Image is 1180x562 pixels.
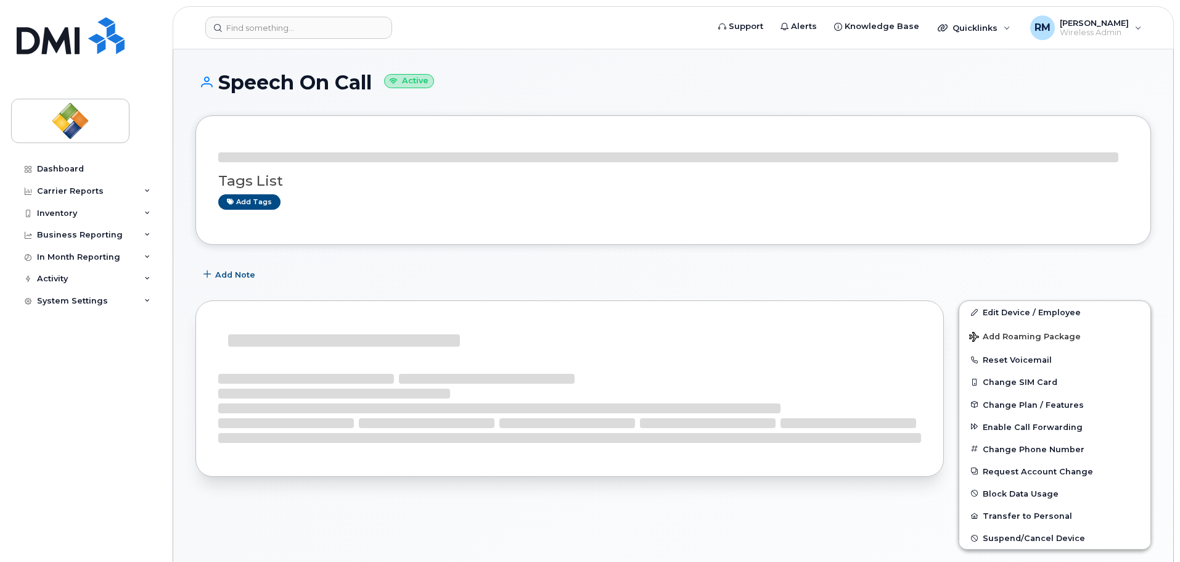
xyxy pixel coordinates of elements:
[215,269,255,281] span: Add Note
[218,173,1128,189] h3: Tags List
[959,527,1150,549] button: Suspend/Cancel Device
[959,394,1150,416] button: Change Plan / Features
[959,416,1150,438] button: Enable Call Forwarding
[195,72,1151,93] h1: Speech On Call
[983,534,1085,543] span: Suspend/Cancel Device
[959,438,1150,460] button: Change Phone Number
[384,74,434,88] small: Active
[959,482,1150,505] button: Block Data Usage
[959,460,1150,482] button: Request Account Change
[959,505,1150,527] button: Transfer to Personal
[959,371,1150,393] button: Change SIM Card
[969,332,1081,344] span: Add Roaming Package
[959,301,1150,323] a: Edit Device / Employee
[983,400,1084,409] span: Change Plan / Features
[959,323,1150,349] button: Add Roaming Package
[218,194,281,210] a: Add tags
[195,263,266,286] button: Add Note
[983,422,1083,431] span: Enable Call Forwarding
[959,349,1150,371] button: Reset Voicemail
